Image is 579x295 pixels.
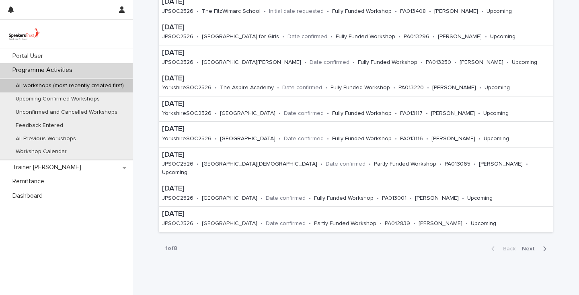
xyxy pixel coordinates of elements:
[162,210,519,219] p: [DATE]
[162,125,532,134] p: [DATE]
[507,59,509,66] p: •
[427,84,429,91] p: •
[261,195,263,202] p: •
[304,59,306,66] p: •
[432,84,476,91] p: [PERSON_NAME]
[336,33,395,40] p: Fully Funded Workshop
[327,110,329,117] p: •
[474,161,476,168] p: •
[197,161,199,168] p: •
[382,195,407,202] p: PA013001
[490,33,515,40] p: Upcoming
[483,110,509,117] p: Upcoming
[197,8,199,15] p: •
[202,220,257,227] p: [GEOGRAPHIC_DATA]
[162,100,531,109] p: [DATE]
[467,195,493,202] p: Upcoming
[404,33,429,40] p: PA013296
[215,84,217,91] p: •
[269,8,324,15] p: Initial date requested
[320,161,322,168] p: •
[159,20,553,45] a: [DATE]JPSOC2526•[GEOGRAPHIC_DATA] for Girls•Date confirmed•Fully Funded Workshop•PA013296•[PERSON...
[398,33,400,40] p: •
[460,59,503,66] p: [PERSON_NAME]
[431,135,475,142] p: [PERSON_NAME]
[400,110,423,117] p: PA013117
[284,135,324,142] p: Date confirmed
[261,220,263,227] p: •
[385,220,410,227] p: PA012839
[454,59,456,66] p: •
[162,59,193,66] p: JPSOC2526
[487,8,512,15] p: Upcoming
[162,184,515,193] p: [DATE]
[162,151,550,160] p: [DATE]
[9,192,49,200] p: Dashboard
[421,59,423,66] p: •
[332,135,392,142] p: Fully Funded Workshop
[413,220,415,227] p: •
[162,110,211,117] p: YorkshireSOC2526
[9,178,51,185] p: Remittance
[481,8,483,15] p: •
[395,135,397,142] p: •
[353,59,355,66] p: •
[332,8,392,15] p: Fully Funded Workshop
[162,161,193,168] p: JPSOC2526
[282,33,284,40] p: •
[266,195,306,202] p: Date confirmed
[415,195,459,202] p: [PERSON_NAME]
[197,220,199,227] p: •
[220,135,275,142] p: [GEOGRAPHIC_DATA]
[431,110,475,117] p: [PERSON_NAME]
[410,195,412,202] p: •
[332,110,392,117] p: Fully Funded Workshop
[9,122,70,129] p: Feedback Entered
[220,84,274,91] p: The Aspire Academy
[197,195,199,202] p: •
[426,59,451,66] p: PA013250
[314,220,376,227] p: Partly Funded Workshop
[220,110,275,117] p: [GEOGRAPHIC_DATA]
[478,110,480,117] p: •
[377,195,379,202] p: •
[393,84,395,91] p: •
[162,84,211,91] p: YorkshireSOC2526
[380,220,382,227] p: •
[162,33,193,40] p: JPSOC2526
[197,59,199,66] p: •
[202,8,261,15] p: The FitzWimarc School
[215,110,217,117] p: •
[526,161,528,168] p: •
[264,8,266,15] p: •
[479,84,481,91] p: •
[159,122,553,147] a: [DATE]YorkshireSOC2526•[GEOGRAPHIC_DATA]•Date confirmed•Fully Funded Workshop•PA013116•[PERSON_NA...
[485,245,519,252] button: Back
[310,59,349,66] p: Date confirmed
[314,195,374,202] p: Fully Funded Workshop
[374,161,436,168] p: Partly Funded Workshop
[282,84,322,91] p: Date confirmed
[331,33,333,40] p: •
[266,220,306,227] p: Date confirmed
[485,84,510,91] p: Upcoming
[433,33,435,40] p: •
[327,135,329,142] p: •
[462,195,464,202] p: •
[9,109,124,116] p: Unconfirmed and Cancelled Workshops
[439,161,441,168] p: •
[522,246,540,252] span: Next
[162,195,193,202] p: JPSOC2526
[162,135,211,142] p: YorkshireSOC2526
[358,59,417,66] p: Fully Funded Workshop
[484,135,509,142] p: Upcoming
[162,8,193,15] p: JPSOC2526
[159,96,553,122] a: [DATE]YorkshireSOC2526•[GEOGRAPHIC_DATA]•Date confirmed•Fully Funded Workshop•PA013117•[PERSON_NA...
[400,8,426,15] p: PA013408
[279,110,281,117] p: •
[215,135,217,142] p: •
[498,246,515,252] span: Back
[287,33,327,40] p: Date confirmed
[162,23,538,32] p: [DATE]
[159,181,553,207] a: [DATE]JPSOC2526•[GEOGRAPHIC_DATA]•Date confirmed•Fully Funded Workshop•PA013001•[PERSON_NAME]•Upc...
